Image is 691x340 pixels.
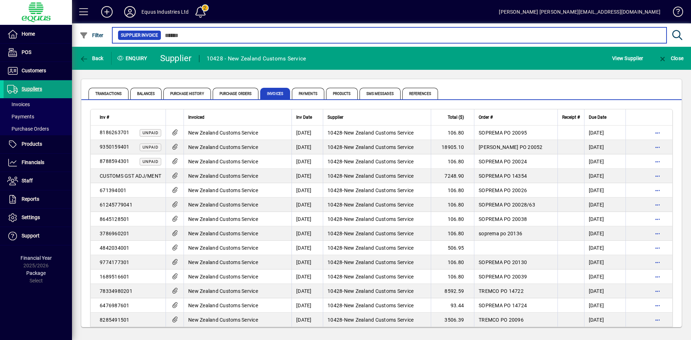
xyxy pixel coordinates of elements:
span: CUSTOMS GST ADJ/MENT [100,173,161,179]
td: - [323,198,431,212]
td: [DATE] [584,255,626,269]
span: New Zealand Customs Service [188,130,258,136]
span: 8645128501 [100,216,130,222]
div: Order # [479,113,553,121]
span: SOPREMA PO 20026 [479,187,527,193]
td: [DATE] [292,313,323,327]
span: 10428 [328,173,342,179]
button: More options [652,300,663,311]
td: 106.80 [431,226,474,241]
a: Reports [4,190,72,208]
span: [PERSON_NAME] PO 20052 [479,144,543,150]
span: SOPREMA PO 20095 [479,130,527,136]
span: 9350159401 [100,144,130,150]
button: Close [656,52,685,65]
span: Payments [292,88,324,99]
span: SOPREMA PO 20028/63 [479,202,535,208]
span: Close [658,55,683,61]
a: Staff [4,172,72,190]
td: [DATE] [584,241,626,255]
button: More options [652,127,663,139]
span: 10428 [328,187,342,193]
div: Equus Industries Ltd [141,6,189,18]
td: [DATE] [584,313,626,327]
span: 61245779041 [100,202,132,208]
span: 10428 [328,231,342,236]
span: 78334980201 [100,288,132,294]
button: More options [652,156,663,167]
td: [DATE] [584,183,626,198]
span: Unpaid [143,145,158,150]
span: Financial Year [21,255,52,261]
td: 8592.59 [431,284,474,298]
td: 106.80 [431,255,474,269]
span: Balances [130,88,162,99]
span: 8285491501 [100,317,130,323]
td: - [323,313,431,327]
a: Invoices [4,98,72,110]
td: [DATE] [292,241,323,255]
span: New Zealand Customs Service [188,245,258,251]
td: [DATE] [584,212,626,226]
td: [DATE] [292,154,323,169]
span: Order # [479,113,493,121]
span: Receipt # [562,113,580,121]
td: 3506.39 [431,313,474,327]
span: New Zealand Customs Service [188,202,258,208]
div: Invoiced [188,113,287,121]
span: Customers [22,68,46,73]
button: View Supplier [610,52,645,65]
div: 10428 - New Zealand Customs Service [207,53,306,64]
td: - [323,183,431,198]
td: - [323,241,431,255]
td: - [323,154,431,169]
button: More options [652,185,663,196]
span: Invoices [260,88,290,99]
span: New Zealand Customs Service [188,187,258,193]
td: 106.80 [431,212,474,226]
span: New Zealand Customs Service [344,173,414,179]
button: More options [652,170,663,182]
td: 106.80 [431,126,474,140]
td: [DATE] [292,198,323,212]
span: New Zealand Customs Service [344,288,414,294]
td: [DATE] [584,140,626,154]
button: More options [652,141,663,153]
span: 10428 [328,288,342,294]
span: New Zealand Customs Service [188,173,258,179]
span: New Zealand Customs Service [188,159,258,164]
span: 10428 [328,245,342,251]
td: [DATE] [584,226,626,241]
td: [DATE] [292,226,323,241]
span: 9774177301 [100,259,130,265]
span: SOPREMA PO 14724 [479,303,527,308]
a: Support [4,227,72,245]
span: Supplier Invoice [121,32,158,39]
button: Back [78,52,105,65]
span: SMS Messages [360,88,401,99]
span: 1689516601 [100,274,130,280]
span: Unpaid [143,159,158,164]
td: [DATE] [292,169,323,183]
span: References [402,88,438,99]
td: [DATE] [292,284,323,298]
button: Add [95,5,118,18]
td: 106.80 [431,269,474,284]
span: New Zealand Customs Service [344,259,414,265]
app-page-header-button: Close enquiry [651,52,691,65]
button: More options [652,213,663,225]
span: Payments [7,114,34,119]
td: [DATE] [292,269,323,284]
a: Settings [4,209,72,227]
span: Staff [22,178,33,183]
button: More options [652,242,663,254]
a: Customers [4,62,72,80]
td: 106.80 [431,183,474,198]
span: New Zealand Customs Service [188,317,258,323]
span: SOPREMA PO 20039 [479,274,527,280]
td: 18905.10 [431,140,474,154]
span: 3786960201 [100,231,130,236]
span: Due Date [589,113,606,121]
span: New Zealand Customs Service [344,187,414,193]
span: New Zealand Customs Service [344,216,414,222]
